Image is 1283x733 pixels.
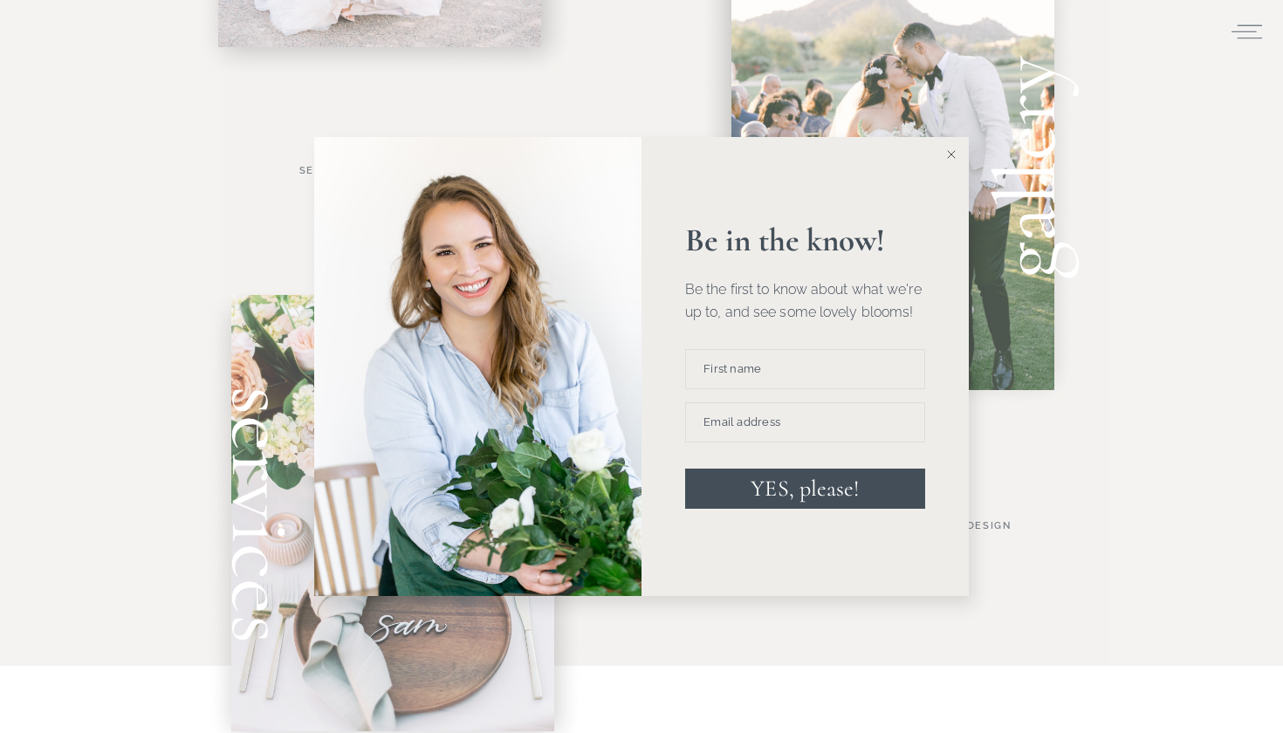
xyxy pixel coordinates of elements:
[478,52,587,92] button: Subscribe
[685,469,925,509] button: YES, please!
[497,67,569,78] span: Subscribe
[685,278,925,323] p: Be the first to know about what we're up to, and see some lovely blooms!
[685,224,925,257] p: Be in the know!
[751,475,859,502] span: YES, please!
